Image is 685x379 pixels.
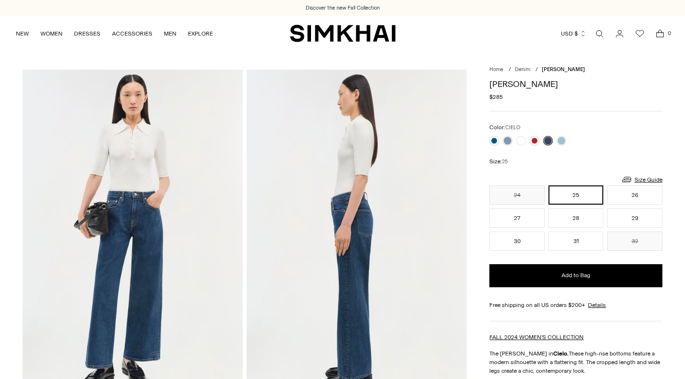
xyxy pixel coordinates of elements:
[607,232,662,251] button: 32
[489,301,662,309] div: Free shipping on all US orders $200+
[489,123,520,132] label: Color:
[588,301,606,309] a: Details
[548,232,604,251] button: 31
[306,4,380,12] a: Discover the new Fall Collection
[40,23,62,44] a: WOMEN
[561,271,590,280] span: Add to Bag
[502,159,508,165] span: 25
[621,173,662,185] a: Size Guide
[489,232,545,251] button: 30
[665,29,673,37] span: 0
[489,334,584,341] a: FALL 2024 WOMEN'S COLLECTION
[505,124,520,131] span: CIELO
[188,23,213,44] a: EXPLORE
[536,66,538,74] div: /
[561,23,586,44] button: USD $
[630,24,649,43] a: Wishlist
[16,23,29,44] a: NEW
[553,350,569,357] strong: Cielo.
[290,24,396,43] a: SIMKHAI
[112,23,152,44] a: ACCESSORIES
[489,264,662,287] button: Add to Bag
[489,157,508,166] label: Size:
[548,208,604,228] button: 28
[489,93,503,101] span: $285
[489,66,503,73] a: Home
[489,208,545,228] button: 27
[650,24,670,43] a: Open cart modal
[548,185,604,205] button: 25
[542,66,585,73] span: [PERSON_NAME]
[509,66,511,74] div: /
[489,66,662,74] nav: breadcrumbs
[164,23,176,44] a: MEN
[607,208,662,228] button: 29
[489,349,662,375] p: The [PERSON_NAME] in These high-rise bottoms feature a modern silhouette with a flattering fit. T...
[74,23,100,44] a: DRESSES
[515,66,530,73] a: Denim
[489,185,545,205] button: 24
[607,185,662,205] button: 26
[590,24,609,43] a: Open search modal
[610,24,629,43] a: Go to the account page
[489,80,662,88] h1: [PERSON_NAME]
